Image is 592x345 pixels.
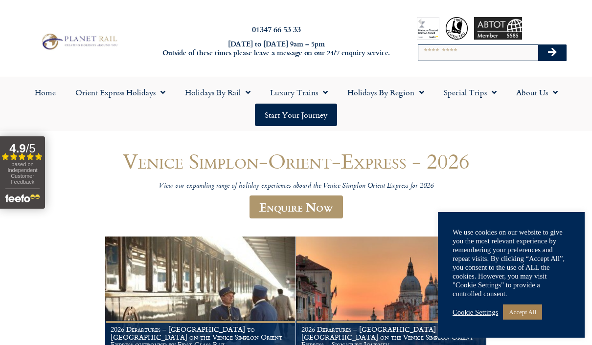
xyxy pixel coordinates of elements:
a: Cookie Settings [453,308,498,317]
div: We use cookies on our website to give you the most relevant experience by remembering your prefer... [453,228,570,298]
a: Holidays by Rail [175,81,260,104]
a: Orient Express Holidays [66,81,175,104]
h1: Venice Simplon-Orient-Express - 2026 [61,150,531,172]
a: Enquire Now [250,195,343,218]
p: View our expanding range of holiday experiences aboard the Venice Simplon Orient Express for 2026 [61,182,531,191]
a: Special Trips [434,81,506,104]
a: Accept All [503,304,542,320]
button: Search [538,45,567,61]
nav: Menu [5,81,587,126]
a: About Us [506,81,568,104]
a: Home [25,81,66,104]
a: 01347 66 53 33 [252,23,301,35]
a: Luxury Trains [260,81,338,104]
a: Start your Journey [255,104,337,126]
h6: [DATE] to [DATE] 9am – 5pm Outside of these times please leave a message on our 24/7 enquiry serv... [160,40,392,58]
img: Planet Rail Train Holidays Logo [39,32,119,51]
a: Holidays by Region [338,81,434,104]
